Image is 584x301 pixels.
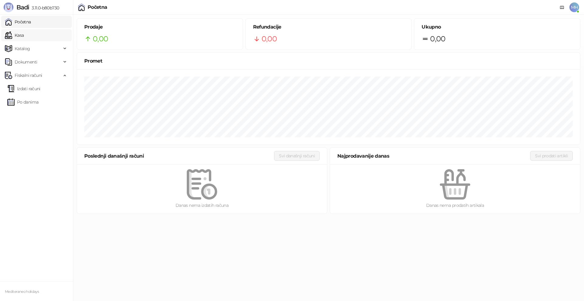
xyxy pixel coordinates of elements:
span: Fiskalni računi [15,69,42,81]
a: Kasa [5,29,24,41]
span: Dokumenti [15,56,37,68]
small: Mediteraneo holidays [5,289,39,294]
a: Po danima [7,96,38,108]
span: Katalog [15,43,30,55]
div: Najprodavanije danas [337,152,530,160]
span: 3.11.0-b80b730 [29,5,59,11]
h5: Refundacije [253,23,404,31]
div: Danas nema izdatih računa [87,202,317,209]
span: 0,00 [93,33,108,45]
div: Danas nema prodatih artikala [340,202,570,209]
a: Izdati računi [7,83,40,95]
span: MH [569,2,579,12]
span: 0,00 [262,33,277,45]
a: Dokumentacija [557,2,567,12]
h5: Prodaje [84,23,235,31]
a: Početna [5,16,31,28]
div: Početna [88,5,107,10]
img: Logo [4,2,13,12]
span: 0,00 [430,33,445,45]
div: Promet [84,57,573,65]
div: Poslednji današnji računi [84,152,274,160]
button: Svi današnji računi [274,151,320,161]
h5: Ukupno [422,23,573,31]
span: Badi [16,4,29,11]
button: Svi prodati artikli [530,151,573,161]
